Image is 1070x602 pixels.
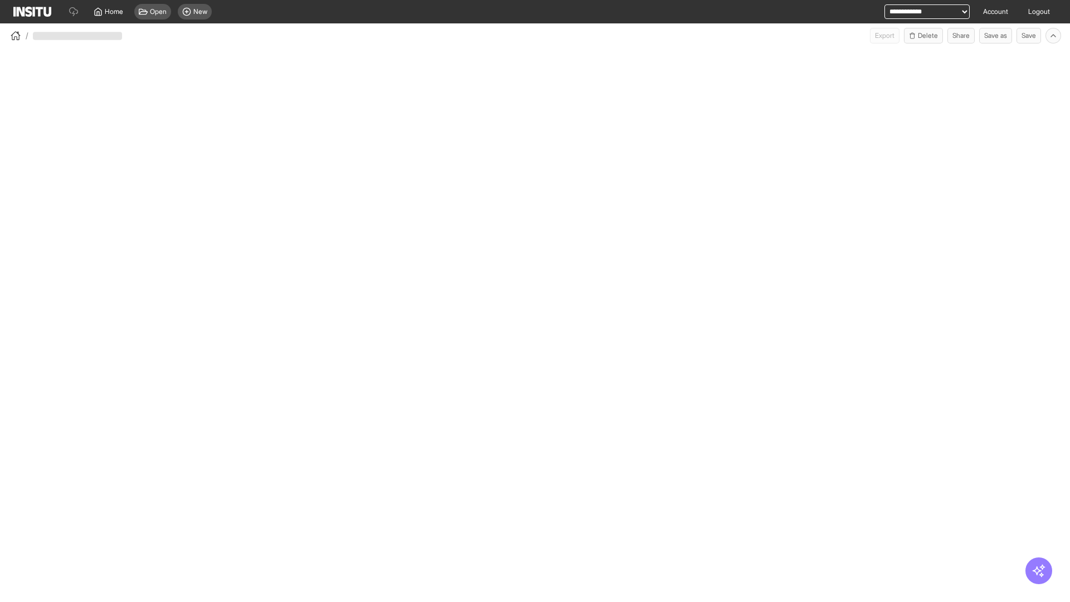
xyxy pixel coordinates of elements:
[979,28,1012,43] button: Save as
[947,28,975,43] button: Share
[13,7,51,17] img: Logo
[1016,28,1041,43] button: Save
[904,28,943,43] button: Delete
[150,7,167,16] span: Open
[26,30,28,41] span: /
[193,7,207,16] span: New
[105,7,123,16] span: Home
[9,29,28,42] button: /
[870,28,899,43] span: Can currently only export from Insights reports.
[870,28,899,43] button: Export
